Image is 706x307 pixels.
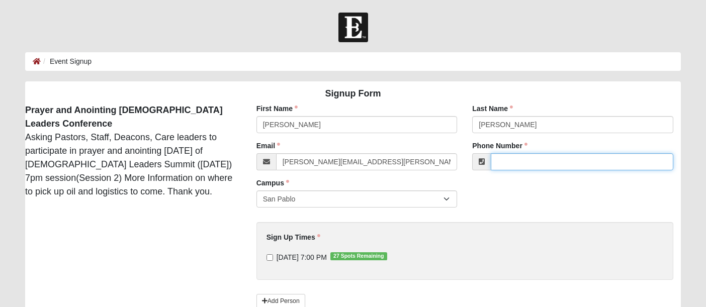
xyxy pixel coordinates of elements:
strong: Prayer and Anointing [DEMOGRAPHIC_DATA] Leaders Conference [25,105,223,129]
label: First Name [256,104,298,114]
img: Church of Eleven22 Logo [338,13,368,42]
label: Last Name [472,104,513,114]
span: 27 Spots Remaining [330,252,387,260]
label: Email [256,141,280,151]
input: [DATE] 7:00 PM27 Spots Remaining [267,254,273,261]
h4: Signup Form [25,88,681,99]
li: Event Signup [41,56,92,67]
label: Phone Number [472,141,527,151]
span: [DATE] 7:00 PM [277,253,327,261]
div: Asking Pastors, Staff, Deacons, Care leaders to participate in prayer and anointing [DATE] of [DE... [18,104,241,198]
label: Sign Up Times [267,232,320,242]
label: Campus [256,178,289,188]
